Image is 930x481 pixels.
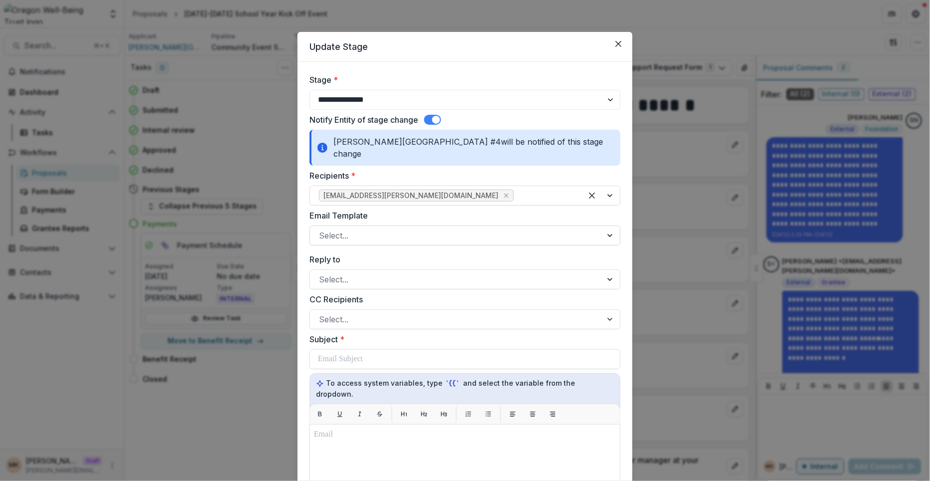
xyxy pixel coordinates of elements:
[316,378,614,399] p: To access system variables, type and select the variable from the dropdown.
[501,191,511,201] div: Remove sgarber@culver.k12.or.us
[310,130,620,166] div: [PERSON_NAME][GEOGRAPHIC_DATA] #4 will be notified of this stage change
[310,253,615,265] label: Reply to
[461,406,476,422] button: List
[310,333,615,345] label: Subject
[310,210,615,222] label: Email Template
[352,406,368,422] button: Italic
[436,406,452,422] button: H3
[396,406,412,422] button: H1
[525,406,541,422] button: Align center
[312,406,328,422] button: Bold
[545,406,561,422] button: Align right
[310,170,615,182] label: Recipients
[298,32,632,62] header: Update Stage
[310,74,615,86] label: Stage
[332,406,348,422] button: Underline
[480,406,496,422] button: List
[445,378,462,389] code: `{{`
[505,406,521,422] button: Align left
[310,293,615,305] label: CC Recipients
[584,188,600,204] div: Clear selected options
[611,36,626,52] button: Close
[416,406,432,422] button: H2
[372,406,388,422] button: Strikethrough
[310,114,418,126] label: Notify Entity of stage change
[323,192,498,200] span: [EMAIL_ADDRESS][PERSON_NAME][DOMAIN_NAME]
